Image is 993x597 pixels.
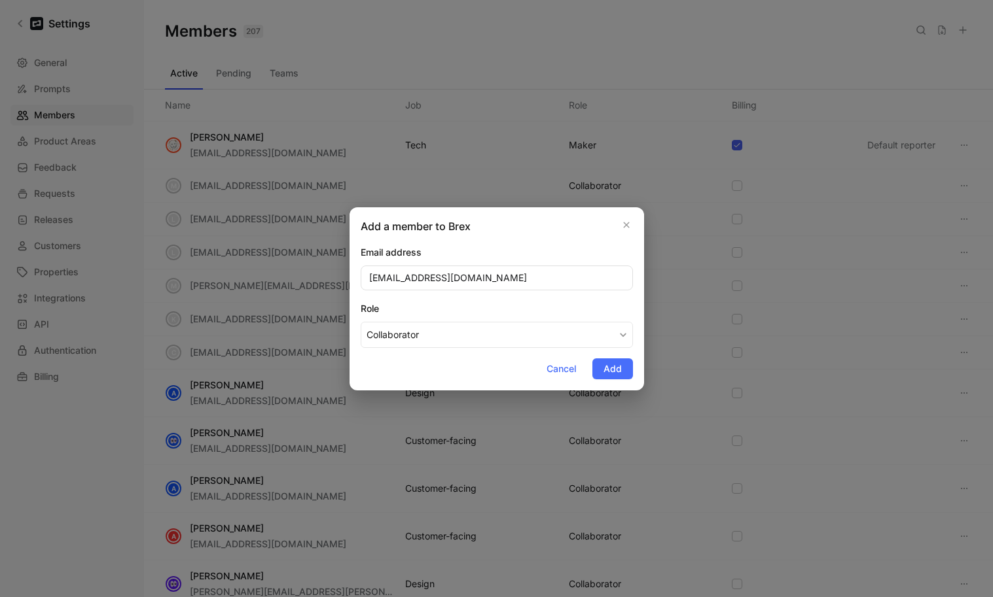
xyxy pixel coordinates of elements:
div: Email address [361,245,633,260]
button: Cancel [535,358,587,379]
button: Role [361,322,633,348]
div: Role [361,301,633,316]
span: Add [604,361,622,377]
button: Add [592,358,633,379]
span: Cancel [547,361,576,377]
h2: Add a member to Brex [361,218,471,234]
input: example@cycle.app [361,265,633,290]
